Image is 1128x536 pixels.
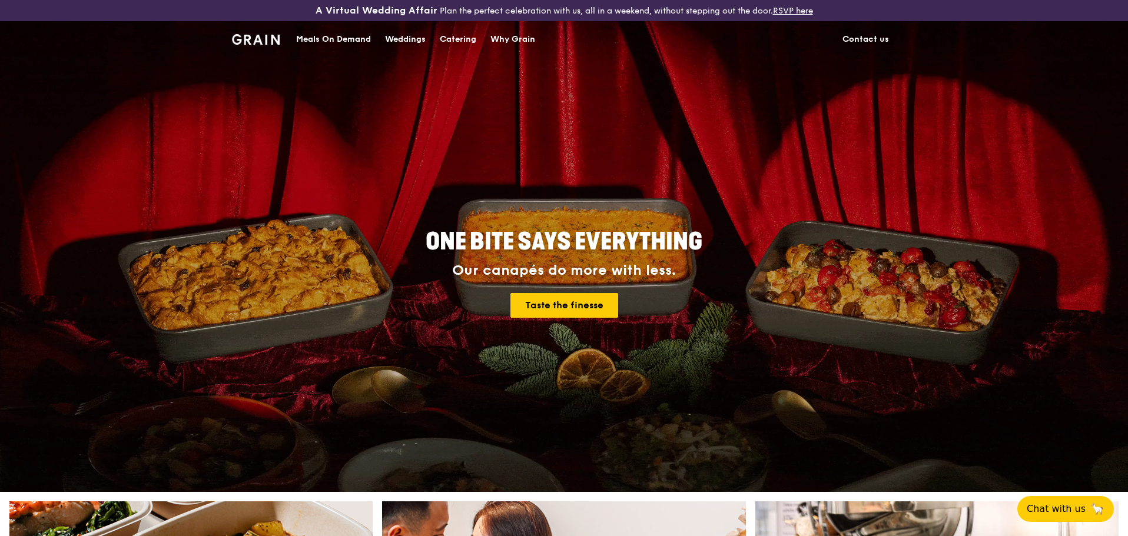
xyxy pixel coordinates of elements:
div: Weddings [385,22,426,57]
div: Meals On Demand [296,22,371,57]
div: Why Grain [490,22,535,57]
a: Taste the finesse [510,293,618,318]
a: GrainGrain [232,21,280,56]
span: Chat with us [1027,502,1086,516]
a: Weddings [378,22,433,57]
button: Chat with us🦙 [1017,496,1114,522]
a: RSVP here [773,6,813,16]
span: 🦙 [1090,502,1104,516]
img: Grain [232,34,280,45]
div: Plan the perfect celebration with us, all in a weekend, without stepping out the door. [225,5,903,16]
h3: A Virtual Wedding Affair [316,5,437,16]
a: Catering [433,22,483,57]
div: Our canapés do more with less. [352,262,776,279]
div: Catering [440,22,476,57]
a: Why Grain [483,22,542,57]
span: ONE BITE SAYS EVERYTHING [426,228,702,256]
a: Contact us [835,22,896,57]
